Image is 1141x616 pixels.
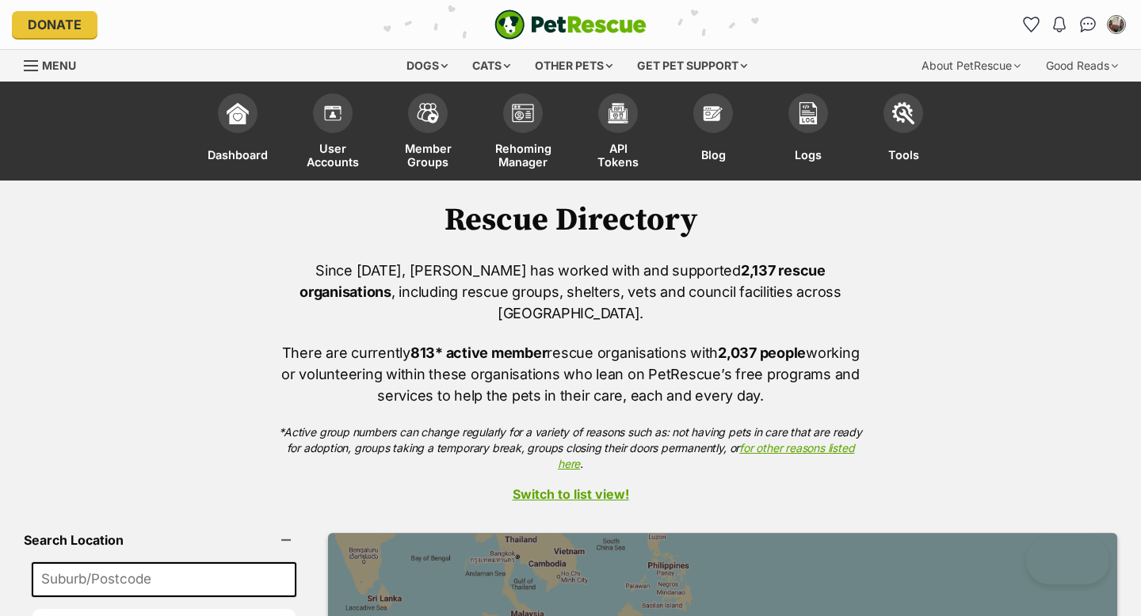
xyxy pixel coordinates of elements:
button: My account [1104,12,1129,37]
img: tools-icon-677f8b7d46040df57c17cb185196fc8e01b2b03676c49af7ba82c462532e62ee.svg [892,102,914,124]
a: PetRescue [494,10,647,40]
img: dashboard-icon-eb2f2d2d3e046f16d808141f083e7271f6b2e854fb5c12c21221c1fb7104beca.svg [227,102,249,124]
p: There are currently rescue organisations with working or volunteering within these organisations ... [279,342,862,406]
a: Dashboard [190,86,285,181]
a: Logs [761,86,856,181]
img: api-icon-849e3a9e6f871e3acf1f60245d25b4cd0aad652aa5f5372336901a6a67317bd8.svg [607,102,629,124]
img: logo-e224e6f780fb5917bec1dbf3a21bbac754714ae5b6737aabdf751b685950b380.svg [494,10,647,40]
img: group-profile-icon-3fa3cf56718a62981997c0bc7e787c4b2cf8bcc04b72c1350f741eb67cf2f40e.svg [512,104,534,123]
div: Get pet support [626,50,758,82]
a: User Accounts [285,86,380,181]
span: Menu [42,59,76,72]
img: team-members-icon-5396bd8760b3fe7c0b43da4ab00e1e3bb1a5d9ba89233759b79545d2d3fc5d0d.svg [417,103,439,124]
img: logs-icon-5bf4c29380941ae54b88474b1138927238aebebbc450bc62c8517511492d5a22.svg [797,102,819,124]
span: API Tokens [590,141,646,169]
input: Suburb/Postcode [32,562,296,597]
a: Rehoming Manager [475,86,570,181]
strong: 2,037 people [718,344,806,361]
span: Member Groups [400,141,456,169]
strong: 2,137 rescue organisations [300,262,826,300]
img: members-icon-d6bcda0bfb97e5ba05b48644448dc2971f67d37433e5abca221da40c41542bd5.svg [322,102,344,124]
iframe: Help Scout Beacon - Open [1026,537,1109,584]
a: Menu [24,50,87,78]
p: Since [DATE], [PERSON_NAME] has worked with and supported , including rescue groups, shelters, ve... [279,260,862,324]
img: notifications-46538b983faf8c2785f20acdc204bb7945ddae34d4c08c2a6579f10ce5e182be.svg [1053,17,1066,32]
a: Donate [12,11,97,38]
div: Good Reads [1035,50,1129,82]
button: Notifications [1047,12,1072,37]
div: About PetRescue [910,50,1032,82]
div: Dogs [395,50,459,82]
img: Susan Irwin profile pic [1109,17,1124,32]
a: Conversations [1075,12,1101,37]
span: Dashboard [208,141,268,169]
a: API Tokens [570,86,666,181]
header: Search Location [24,533,304,547]
a: Favourites [1018,12,1044,37]
strong: 813* active member [410,344,547,361]
a: Tools [856,86,951,181]
a: Blog [666,86,761,181]
span: Tools [888,141,919,169]
em: *Active group numbers can change regularly for a variety of reasons such as: not having pets in c... [279,425,861,470]
span: User Accounts [305,141,361,169]
span: Logs [795,141,822,169]
img: blogs-icon-e71fceff818bbaa76155c998696f2ea9b8fc06abc828b24f45ee82a475c2fd99.svg [702,102,724,124]
img: chat-41dd97257d64d25036548639549fe6c8038ab92f7586957e7f3b1b290dea8141.svg [1080,17,1097,32]
a: Member Groups [380,86,475,181]
div: Other pets [524,50,624,82]
div: Cats [461,50,521,82]
ul: Account quick links [1018,12,1129,37]
span: Rehoming Manager [495,141,551,169]
span: Blog [701,141,726,169]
